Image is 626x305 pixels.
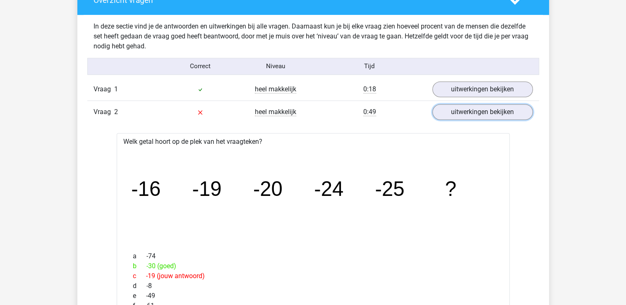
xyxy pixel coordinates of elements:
span: b [133,261,146,271]
span: Vraag [94,84,114,94]
tspan: -20 [253,177,283,200]
span: Vraag [94,107,114,117]
div: -30 (goed) [127,261,500,271]
div: Correct [163,62,238,71]
tspan: -25 [375,177,405,200]
span: 0:18 [363,85,376,93]
span: heel makkelijk [255,108,296,116]
span: a [133,251,146,261]
tspan: -19 [192,177,221,200]
a: uitwerkingen bekijken [432,104,533,120]
div: Niveau [238,62,313,71]
span: 0:49 [363,108,376,116]
div: -8 [127,281,500,291]
span: heel makkelijk [255,85,296,93]
span: d [133,281,146,291]
span: 1 [114,85,118,93]
div: -74 [127,251,500,261]
div: -49 [127,291,500,301]
span: c [133,271,146,281]
span: 2 [114,108,118,116]
div: In deze sectie vind je de antwoorden en uitwerkingen bij alle vragen. Daarnaast kun je bij elke v... [87,21,539,51]
span: e [133,291,146,301]
tspan: -24 [314,177,344,200]
tspan: ? [446,177,457,200]
div: Tijd [313,62,426,71]
div: -19 (jouw antwoord) [127,271,500,281]
tspan: -16 [131,177,161,200]
a: uitwerkingen bekijken [432,81,533,97]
